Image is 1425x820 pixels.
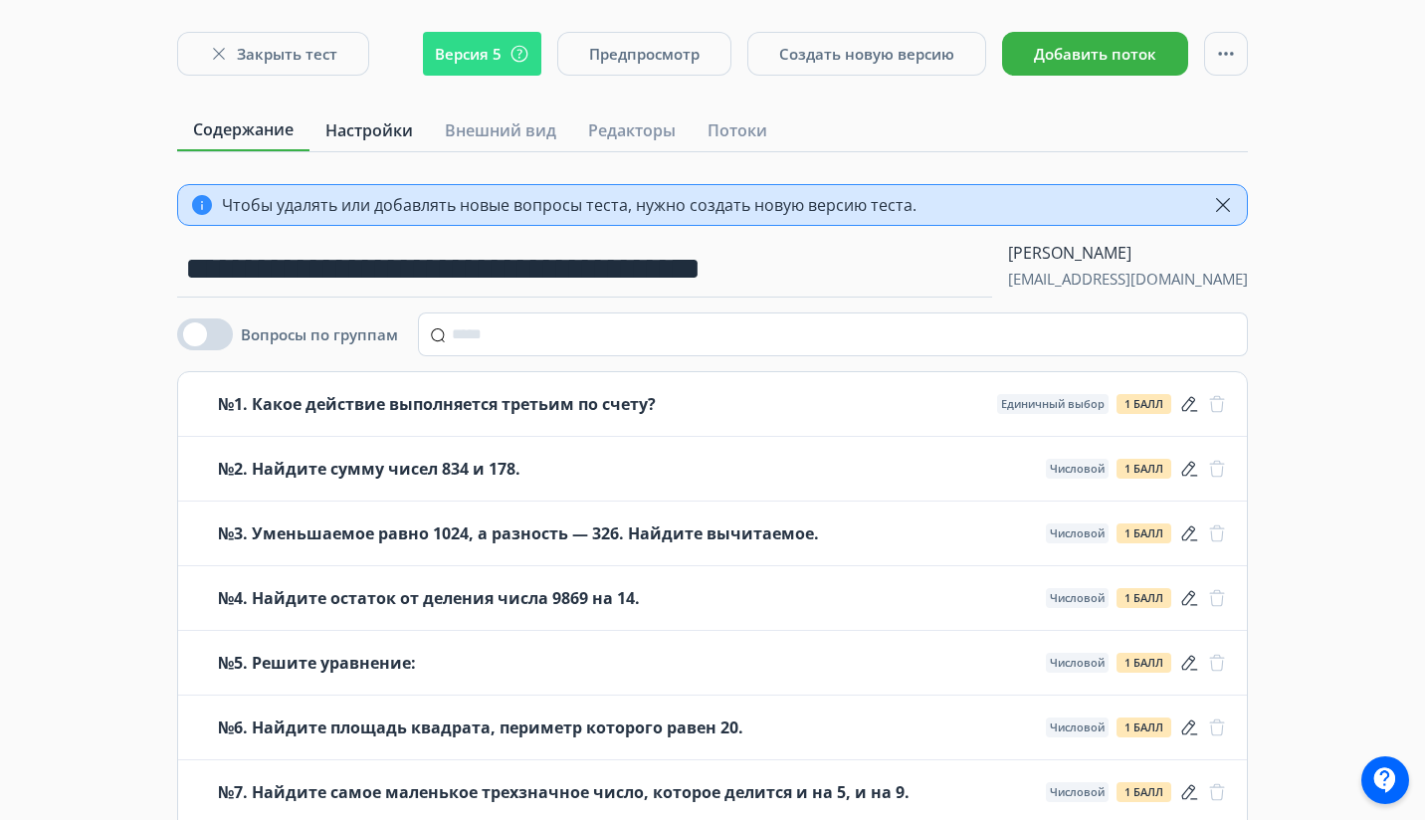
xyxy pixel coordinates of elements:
[1008,269,1248,289] span: [EMAIL_ADDRESS][DOMAIN_NAME]
[178,502,1247,566] div: №3. Уменьшаемое равно 1024, а разность — 326. Найдите вычитаемое.Числовой1 балл
[588,118,676,142] span: Редакторы
[178,631,1247,696] div: №5. Решите уравнение:Числовой1 балл
[1124,398,1163,410] span: 1 балл
[178,372,1247,437] div: №1. Какое действие выполняется третьим по счету?Единичный выбор1 балл
[557,32,731,76] button: Предпросмотр
[1124,721,1163,733] span: 1 балл
[708,118,767,142] span: Потоки
[222,193,916,217] div: Чтобы удалять или добавлять новые вопросы теста, нужно создать новую версию теста.
[178,437,1247,502] div: №2. Найдите сумму чисел 834 и 178.Числовой1 балл
[1050,657,1105,669] span: Числовой
[218,393,656,415] b: №1. Какое действие выполняется третьим по счету?
[218,587,640,609] b: №4. Найдите остаток от деления числа 9869 на 14.
[193,117,294,141] span: Содержание
[218,652,416,674] b: №5. Решите уравнение:
[1124,657,1163,669] span: 1 балл
[1124,527,1163,539] span: 1 балл
[1002,32,1188,76] button: Добавить поток
[445,118,556,142] span: Внешний вид
[178,566,1247,631] div: №4. Найдите остаток от деления числа 9869 на 14.Числовой1 балл
[218,717,743,738] b: №6. Найдите площадь квадрата, периметр которого равен 20.
[218,781,910,803] b: №7. Найдите самое маленькое трехзначное число, которое делится и на 5, и на 9.
[1124,786,1163,798] span: 1 балл
[1050,592,1105,604] span: Числовой
[1001,398,1105,410] span: Единичный выбор
[241,324,398,344] label: Вопросы по группам
[1124,592,1163,604] span: 1 балл
[435,44,502,64] span: Версия 5
[747,32,986,76] button: Создать новую версию
[1050,786,1105,798] span: Числовой
[325,118,413,142] span: Настройки
[1050,721,1105,733] span: Числовой
[1050,463,1105,475] span: Числовой
[177,32,369,76] button: Закрыть тест
[178,696,1247,760] div: №6. Найдите площадь квадрата, периметр которого равен 20.Числовой1 балл
[1050,527,1105,539] span: Числовой
[218,522,819,544] b: №3. Уменьшаемое равно 1024, а разность — 326. Найдите вычитаемое.
[1008,241,1248,265] span: [PERSON_NAME]
[218,458,520,480] b: №2. Найдите сумму чисел 834 и 178.
[1124,463,1163,475] span: 1 балл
